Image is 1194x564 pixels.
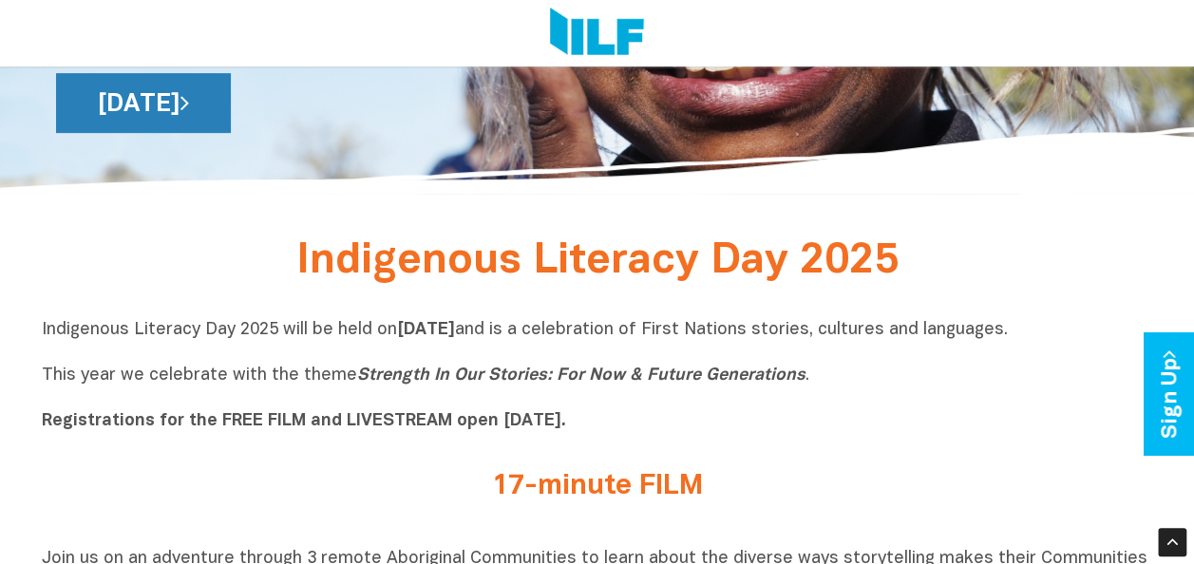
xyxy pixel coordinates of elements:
a: [DATE] [56,73,231,133]
h2: 17-minute FILM [241,471,954,502]
b: [DATE] [397,322,455,338]
span: Indigenous Literacy Day 2025 [296,242,899,281]
p: Indigenous Literacy Day 2025 will be held on and is a celebration of First Nations stories, cultu... [42,319,1153,433]
img: Logo [550,8,644,59]
div: Scroll Back to Top [1158,528,1186,556]
b: Registrations for the FREE FILM and LIVESTREAM open [DATE]. [42,413,566,429]
i: Strength In Our Stories: For Now & Future Generations [357,367,805,384]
